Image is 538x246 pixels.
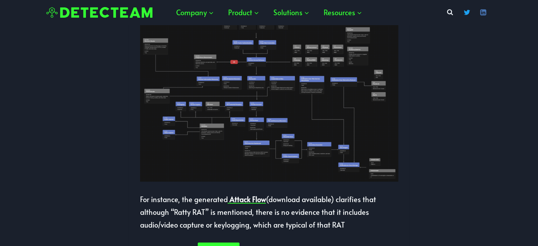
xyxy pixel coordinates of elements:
strong: Attack Flow [230,194,266,204]
a: Twitter [460,5,474,19]
a: Attack Flow [228,194,266,204]
p: For instance, the generated (download available) clarifies that although “Ratty RAT” is mentioned... [140,193,398,231]
button: Child menu of Product [221,2,266,23]
button: View Search Form [444,6,456,19]
img: Detecteam [46,7,152,18]
button: Child menu of Company [169,2,221,23]
a: Linkedin [476,5,490,19]
button: Child menu of Solutions [266,2,317,23]
button: Child menu of Resources [317,2,369,23]
nav: Primary Navigation [169,2,369,23]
